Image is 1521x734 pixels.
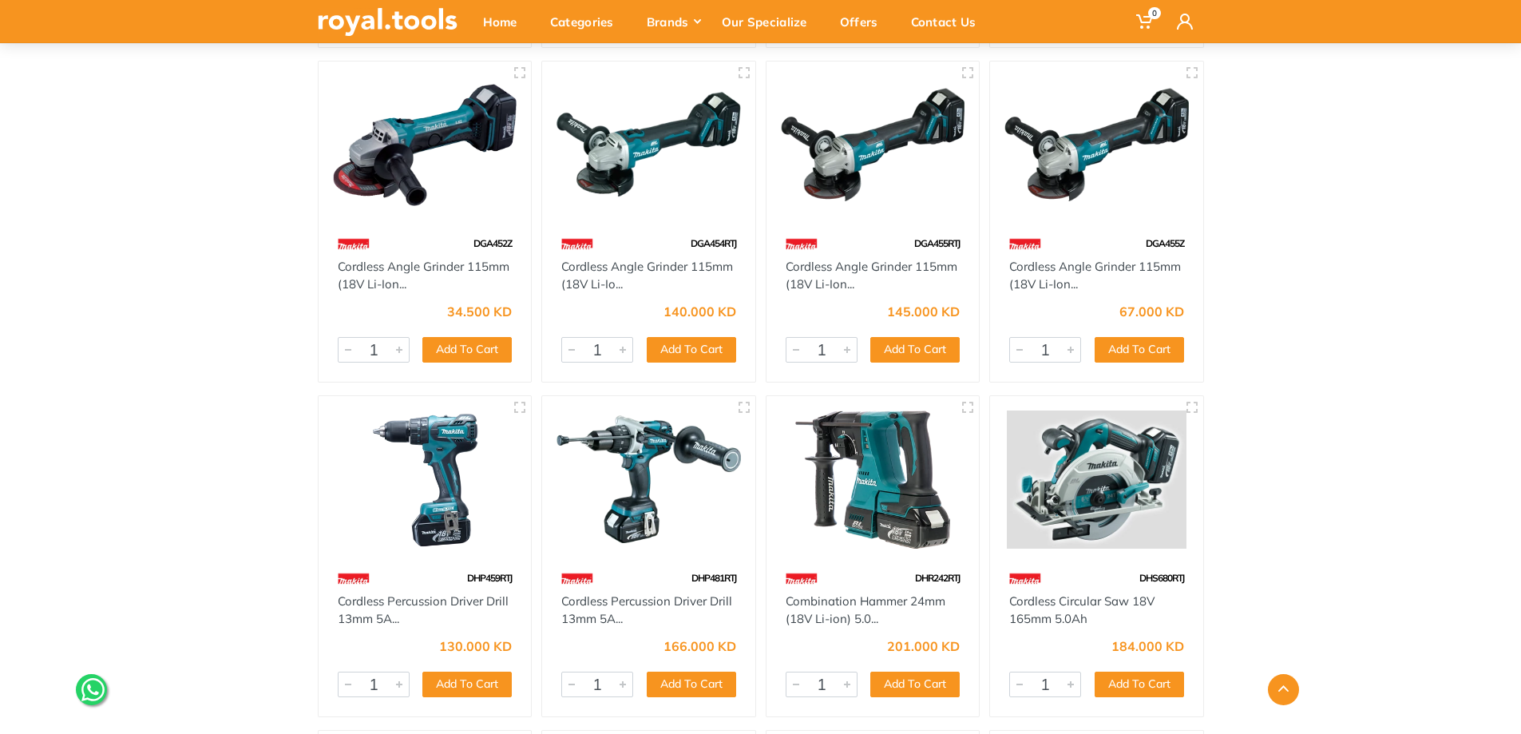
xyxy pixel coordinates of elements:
[1095,672,1184,697] button: Add To Cart
[914,237,960,249] span: DGA455RTJ
[338,565,370,593] img: 42.webp
[1111,640,1184,653] div: 184.000 KD
[786,230,818,258] img: 42.webp
[561,565,593,593] img: 42.webp
[473,237,512,249] span: DGA452Z
[1009,593,1155,627] a: Cordless Circular Saw 18V 165mm 5.0Ah
[557,411,741,549] img: Royal Tools - Cordless Percussion Driver Drill 13mm 5Ah
[467,572,512,584] span: DHP459RTJ
[1146,237,1184,249] span: DGA455Z
[870,337,960,363] button: Add To Cart
[781,411,965,549] img: Royal Tools - Combination Hammer 24mm (18V Li-ion) 5.0 Ah
[447,305,512,318] div: 34.500 KD
[439,640,512,653] div: 130.000 KD
[1095,337,1184,363] button: Add To Cart
[472,5,539,38] div: Home
[786,259,957,292] a: Cordless Angle Grinder 115mm (18V Li-Ion...
[887,305,960,318] div: 145.000 KD
[561,593,732,627] a: Cordless Percussion Driver Drill 13mm 5A...
[338,593,509,627] a: Cordless Percussion Driver Drill 13mm 5A...
[636,5,711,38] div: Brands
[1119,305,1184,318] div: 67.000 KD
[333,76,517,214] img: Royal Tools - Cordless Angle Grinder 115mm (18V Li-Ion)
[663,305,736,318] div: 140.000 KD
[318,8,457,36] img: royal.tools Logo
[338,259,509,292] a: Cordless Angle Grinder 115mm (18V Li-Ion...
[663,640,736,653] div: 166.000 KD
[561,259,733,292] a: Cordless Angle Grinder 115mm (18V Li-Io...
[887,640,960,653] div: 201.000 KD
[691,237,736,249] span: DGA454RTJ
[557,76,741,214] img: Royal Tools - Cordless Angle Grinder 115mm (18V Li-Ion)
[1148,7,1161,19] span: 0
[1004,76,1189,214] img: Royal Tools - Cordless Angle Grinder 115mm (18V Li-Ion)
[870,672,960,697] button: Add To Cart
[829,5,900,38] div: Offers
[422,337,512,363] button: Add To Cart
[786,565,818,593] img: 42.webp
[647,672,736,697] button: Add To Cart
[422,672,512,697] button: Add To Cart
[539,5,636,38] div: Categories
[1009,259,1181,292] a: Cordless Angle Grinder 115mm (18V Li-Ion...
[1009,565,1041,593] img: 42.webp
[1009,230,1041,258] img: 42.webp
[900,5,998,38] div: Contact Us
[333,411,517,549] img: Royal Tools - Cordless Percussion Driver Drill 13mm 5Ah
[915,572,960,584] span: DHR242RTJ
[338,230,370,258] img: 42.webp
[1139,572,1184,584] span: DHS680RTJ
[786,593,945,627] a: Combination Hammer 24mm (18V Li-ion) 5.0...
[711,5,829,38] div: Our Specialize
[647,337,736,363] button: Add To Cart
[561,230,593,258] img: 42.webp
[781,76,965,214] img: Royal Tools - Cordless Angle Grinder 115mm (18V Li-Ion)
[1004,411,1189,549] img: Royal Tools - Cordless Circular Saw 18V 165mm 5.0Ah
[691,572,736,584] span: DHP481RTJ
